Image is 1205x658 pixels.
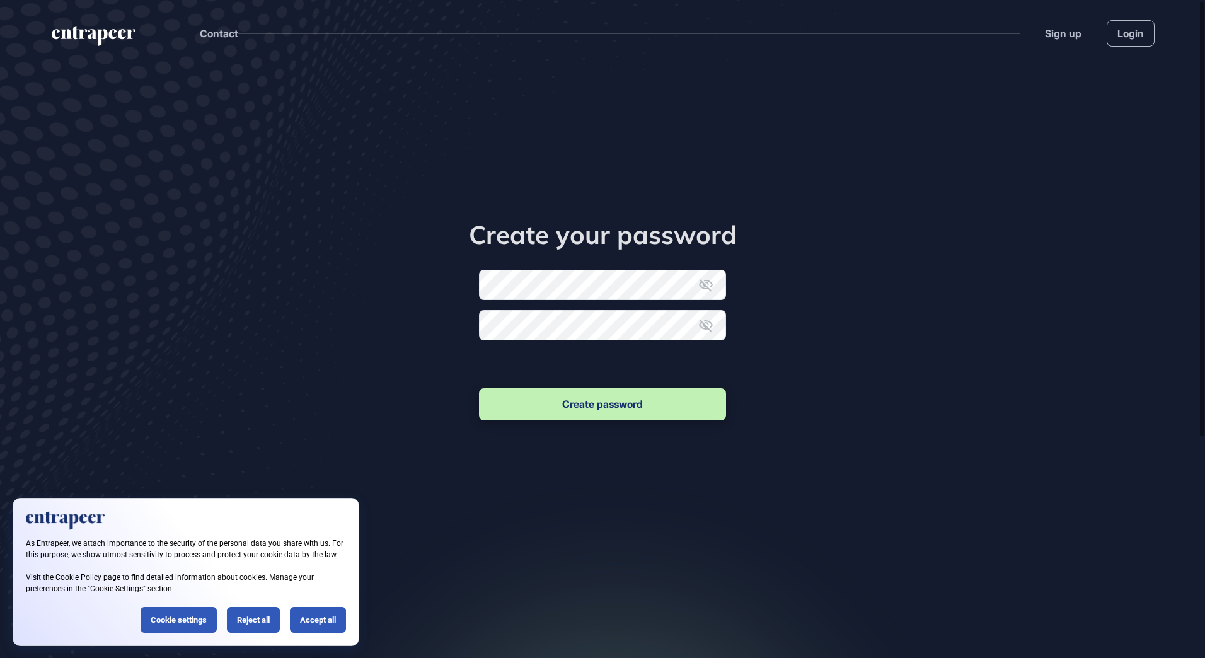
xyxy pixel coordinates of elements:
h1: Create your password [410,219,795,250]
button: Create password [479,388,726,420]
a: Sign up [1045,26,1081,41]
a: entrapeer-logo [50,26,137,50]
button: Contact [200,25,238,42]
a: Login [1107,20,1155,47]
